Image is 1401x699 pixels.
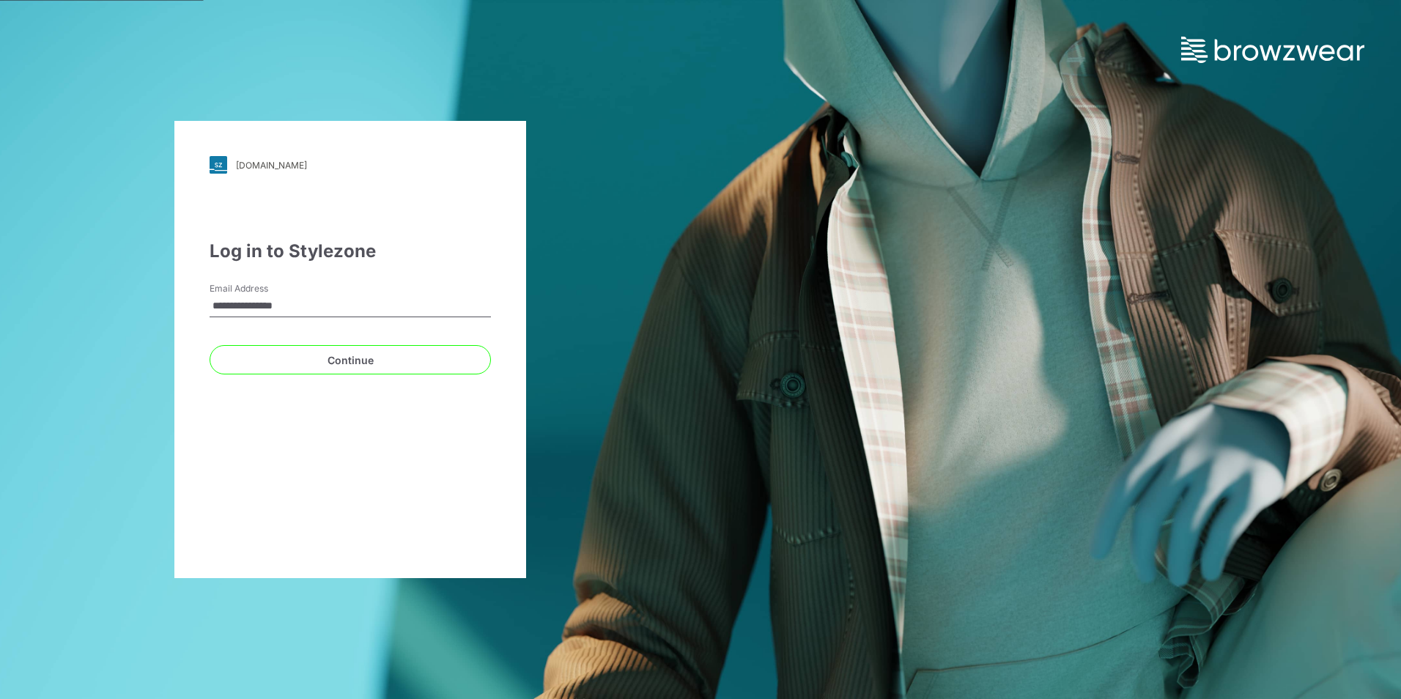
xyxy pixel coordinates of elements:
img: svg+xml;base64,PHN2ZyB3aWR0aD0iMjgiIGhlaWdodD0iMjgiIHZpZXdCb3g9IjAgMCAyOCAyOCIgZmlsbD0ibm9uZSIgeG... [210,156,227,174]
img: browzwear-logo.73288ffb.svg [1181,37,1364,63]
div: Log in to Stylezone [210,238,491,265]
button: Continue [210,345,491,374]
label: Email Address [210,282,312,295]
a: [DOMAIN_NAME] [210,156,491,174]
div: [DOMAIN_NAME] [236,160,307,171]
